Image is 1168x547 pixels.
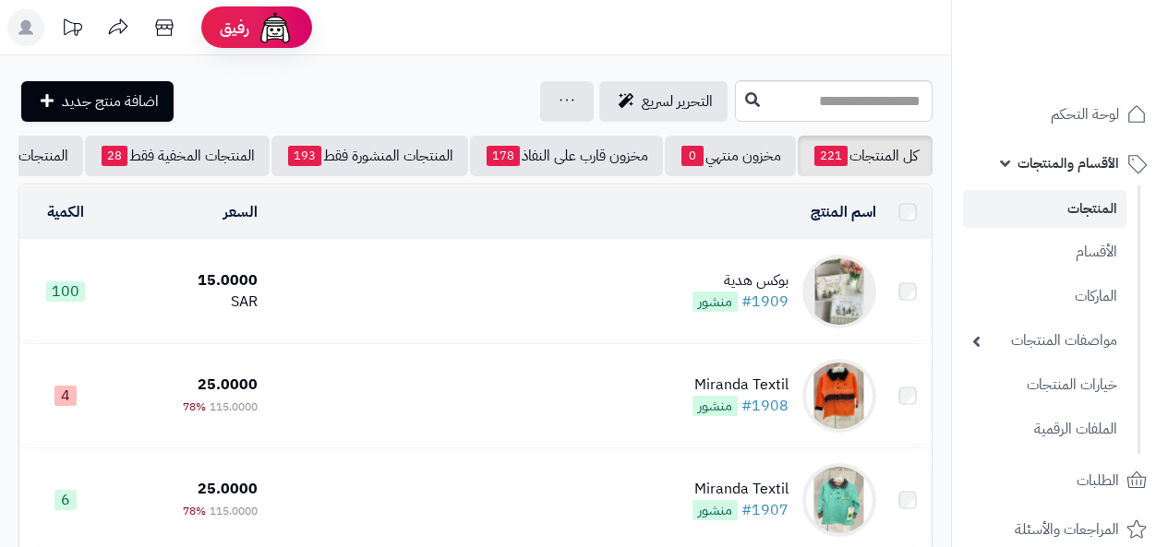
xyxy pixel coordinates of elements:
span: المراجعات والأسئلة [1015,517,1119,542]
a: مخزون قارب على النفاذ178 [470,136,663,176]
span: 4 [54,386,77,406]
div: SAR [119,291,259,313]
span: الأقسام والمنتجات [1017,150,1119,176]
span: 28 [102,146,127,166]
span: 115.0000 [210,503,258,519]
a: المنتجات المخفية فقط28 [85,136,270,176]
div: بوكس هدية [692,270,789,291]
span: منشور [692,291,738,312]
img: ai-face.png [257,9,294,46]
img: Miranda Textil [802,359,876,433]
a: #1909 [741,291,789,313]
a: #1907 [741,499,789,521]
a: المنتجات [963,190,1126,228]
span: التحرير لسريع [642,90,713,113]
a: الطلبات [963,458,1157,503]
span: 0 [681,146,704,166]
span: الطلبات [1077,468,1119,493]
a: كل المنتجات221 [798,136,933,176]
img: بوكس هدية [802,255,876,328]
div: Miranda Textil [692,375,789,396]
a: خيارات المنتجات [963,365,1126,405]
a: السعر [223,201,258,223]
span: 25.0000 [198,374,258,396]
a: #1908 [741,395,789,417]
span: منشور [692,396,738,416]
a: اسم المنتج [811,201,876,223]
a: مخزون منتهي0 [665,136,796,176]
img: logo-2.png [1042,24,1150,63]
span: 78% [183,503,206,519]
a: الكمية [47,201,84,223]
a: لوحة التحكم [963,92,1157,137]
a: مواصفات المنتجات [963,321,1126,361]
span: لوحة التحكم [1051,101,1119,127]
span: اضافة منتج جديد [62,90,159,113]
span: 115.0000 [210,398,258,415]
a: اضافة منتج جديد [21,81,174,122]
a: التحرير لسريع [599,81,728,122]
span: 221 [814,146,848,166]
a: تحديثات المنصة [49,9,95,51]
span: 193 [288,146,321,166]
span: رفيق [220,17,249,39]
span: 178 [487,146,520,166]
span: 78% [183,398,206,415]
div: 15.0000 [119,270,259,291]
img: Miranda Textil [802,463,876,537]
a: المنتجات المنشورة فقط193 [271,136,468,176]
span: 25.0000 [198,478,258,500]
div: Miranda Textil [692,479,789,500]
span: 100 [46,281,85,302]
span: منشور [692,500,738,520]
span: 6 [54,490,77,510]
a: الماركات [963,277,1126,316]
a: الملفات الرقمية [963,410,1126,449]
a: الأقسام [963,232,1126,272]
